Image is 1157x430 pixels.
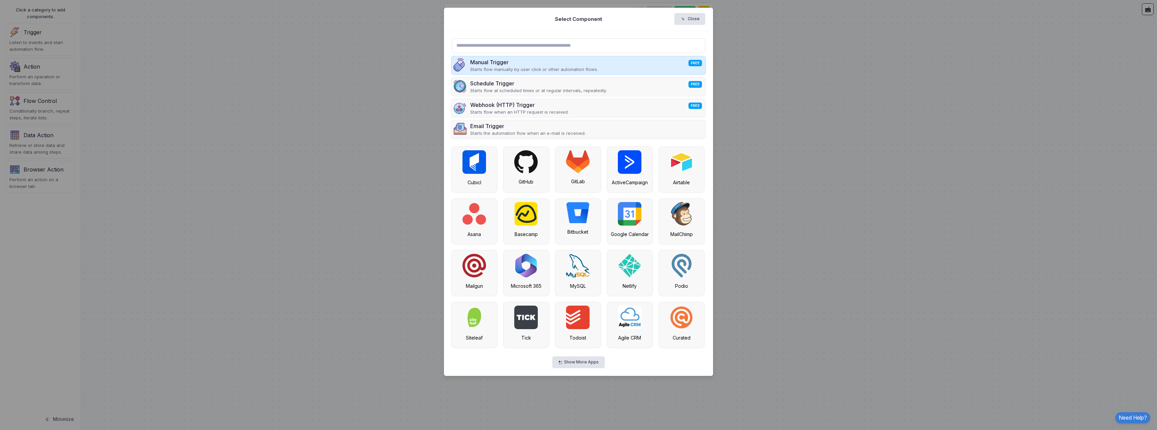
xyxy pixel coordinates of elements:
img: github.svg [514,150,538,173]
button: Close [674,13,706,25]
div: MailChimp [662,231,701,238]
div: Microsoft 365 [507,282,546,289]
div: Mailgun [455,282,494,289]
p: Starts the automation flow when an e-mail is received. [470,130,586,137]
div: GitLab [559,178,597,185]
div: Curated [662,334,701,341]
div: Airtable [662,179,701,186]
div: GitHub [507,178,546,185]
img: netlify.svg [618,254,641,277]
p: Starts flow manually by user click or other automation flows. [470,66,598,73]
div: Schedule Trigger [470,79,607,87]
img: basecamp.png [515,202,537,226]
img: schedule.png [453,79,467,93]
div: Manual Trigger [470,58,598,66]
div: Todoist [559,334,597,341]
div: Bitbucket [559,228,597,235]
img: tick.png [514,306,538,329]
img: google-calendar.svg [618,202,641,226]
h5: Select Component [555,15,602,23]
button: Show More Apps [552,356,604,368]
a: Need Help? [1115,412,1150,423]
div: Agile CRM [610,334,649,341]
img: mysql.svg [566,254,590,277]
span: FREE [688,81,702,87]
div: MySQL [559,282,597,289]
span: FREE [688,60,702,66]
div: Cubicl [455,179,494,186]
img: cubicl.jpg [462,150,486,174]
img: agile-crm.png [618,306,641,329]
img: microsoft-365.png [515,254,537,277]
img: asana.png [462,202,486,226]
div: Asana [455,231,494,238]
img: siteleaf.jpg [462,306,486,329]
div: ActiveCampaign [610,179,649,186]
img: email.png [453,122,467,135]
div: Basecamp [507,231,546,238]
img: active-campaign.png [618,150,641,174]
img: airtable.png [670,150,693,174]
img: podio.svg [672,254,692,277]
div: Webhook (HTTP) Trigger [470,101,569,109]
div: Email Trigger [470,122,586,130]
span: FREE [688,103,702,109]
img: manual.png [453,58,467,72]
div: Siteleaf [455,334,494,341]
img: webhook-v2.png [453,101,467,114]
img: mailchimp.svg [671,202,692,226]
img: gitlab.svg [566,150,590,173]
div: Podio [662,282,701,289]
div: Netlify [610,282,649,289]
img: curated.png [670,306,693,329]
p: Starts flow at scheduled times or at regular intervals, repeatedly. [470,87,607,94]
p: Starts flow when an HTTP request is received. [470,109,569,116]
img: bitbucket.png [566,202,590,223]
div: Tick [507,334,546,341]
img: todoist.png [566,306,590,329]
div: Google Calendar [610,231,649,238]
img: mailgun.svg [462,254,486,277]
